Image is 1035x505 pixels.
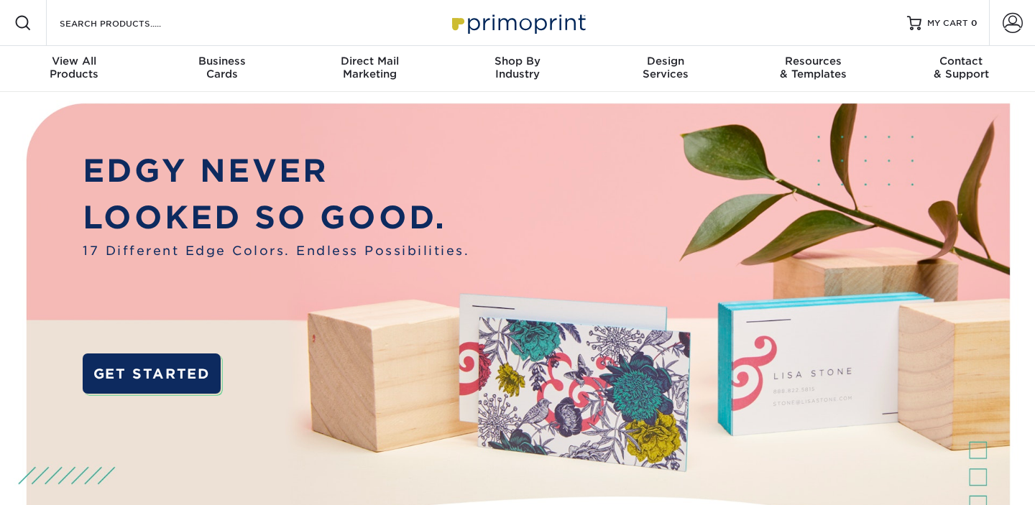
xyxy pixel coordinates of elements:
[148,46,296,92] a: BusinessCards
[83,195,469,241] p: LOOKED SO GOOD.
[148,55,296,68] span: Business
[740,55,888,80] div: & Templates
[887,55,1035,80] div: & Support
[592,55,740,80] div: Services
[443,55,592,80] div: Industry
[83,241,469,260] span: 17 Different Edge Colors. Endless Possibilities.
[927,17,968,29] span: MY CART
[295,55,443,80] div: Marketing
[295,46,443,92] a: Direct MailMarketing
[592,55,740,68] span: Design
[971,18,977,28] span: 0
[592,46,740,92] a: DesignServices
[740,46,888,92] a: Resources& Templates
[443,46,592,92] a: Shop ByIndustry
[887,46,1035,92] a: Contact& Support
[887,55,1035,68] span: Contact
[740,55,888,68] span: Resources
[446,7,589,38] img: Primoprint
[443,55,592,68] span: Shop By
[83,148,469,195] p: EDGY NEVER
[148,55,296,80] div: Cards
[295,55,443,68] span: Direct Mail
[83,353,220,394] a: GET STARTED
[58,14,198,32] input: SEARCH PRODUCTS.....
